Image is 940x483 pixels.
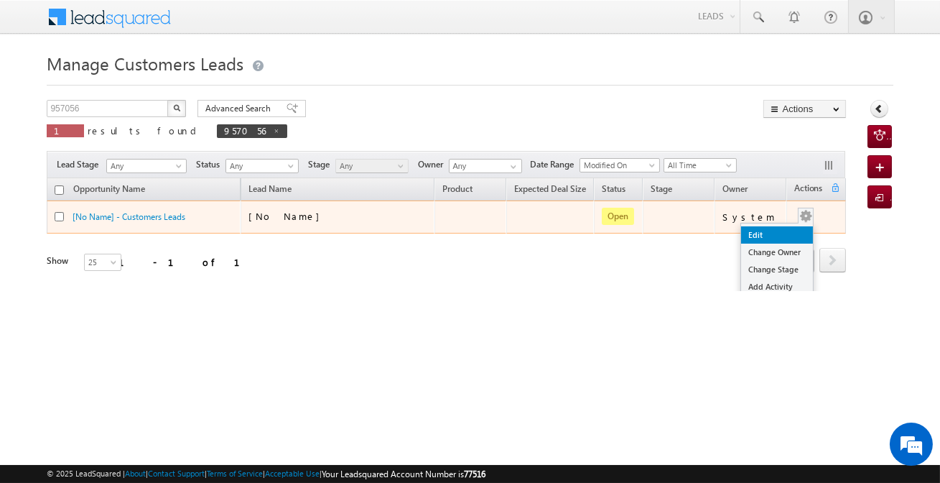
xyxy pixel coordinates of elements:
[66,181,152,200] a: Opportunity Name
[664,158,737,172] a: All Time
[118,254,257,270] div: 1 - 1 of 1
[148,469,205,478] a: Contact Support
[107,160,182,172] span: Any
[763,100,846,118] button: Actions
[88,124,202,137] span: results found
[741,261,813,278] a: Change Stage
[464,469,485,479] span: 77516
[205,102,275,115] span: Advanced Search
[322,469,485,479] span: Your Leadsquared Account Number is
[335,159,409,173] a: Any
[507,181,593,200] a: Expected Deal Size
[595,181,633,200] a: Status
[602,208,634,225] span: Open
[265,469,320,478] a: Acceptable Use
[47,254,73,267] div: Show
[57,158,104,171] span: Lead Stage
[819,249,846,272] a: next
[722,211,780,224] div: System
[73,211,185,222] a: [No Name] - Customers Leads
[787,180,830,199] span: Actions
[73,183,145,194] span: Opportunity Name
[741,278,813,295] a: Add Activity
[442,183,473,194] span: Product
[54,124,77,137] span: 1
[55,185,64,195] input: Check all records
[308,158,335,171] span: Stage
[225,159,299,173] a: Any
[47,52,243,75] span: Manage Customers Leads
[514,183,586,194] span: Expected Deal Size
[207,469,263,478] a: Terms of Service
[580,158,660,172] a: Modified On
[195,377,261,396] em: Start Chat
[75,75,241,94] div: Chat with us now
[106,159,187,173] a: Any
[741,226,813,244] a: Edit
[248,210,327,222] span: [No Name]
[503,160,521,174] a: Show All Items
[580,159,655,172] span: Modified On
[173,104,180,111] img: Search
[819,248,846,272] span: next
[336,160,404,172] span: Any
[722,183,748,194] span: Owner
[224,124,266,137] span: 957056
[47,467,485,481] span: © 2025 LeadSquared | | | | |
[741,244,813,261] a: Change Owner
[226,160,294,172] span: Any
[19,133,262,364] textarea: Type your message and hit 'Enter'
[196,158,225,171] span: Status
[24,75,60,94] img: d_60004797649_company_0_60004797649
[651,183,672,194] span: Stage
[530,158,580,171] span: Date Range
[418,158,449,171] span: Owner
[236,7,270,42] div: Minimize live chat window
[84,254,121,271] a: 25
[241,181,299,200] span: Lead Name
[449,159,522,173] input: Type to Search
[125,469,146,478] a: About
[643,181,679,200] a: Stage
[85,256,123,269] span: 25
[664,159,732,172] span: All Time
